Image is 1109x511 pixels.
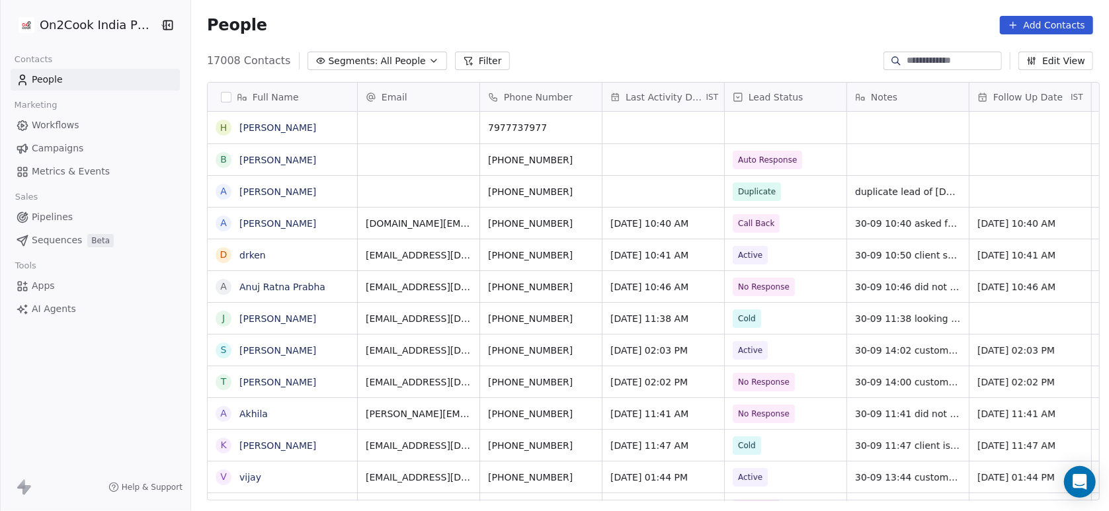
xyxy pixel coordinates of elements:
[239,155,316,165] a: [PERSON_NAME]
[239,122,316,133] a: [PERSON_NAME]
[738,153,797,167] span: Auto Response
[32,302,76,316] span: AI Agents
[366,280,472,294] span: [EMAIL_ADDRESS][DOMAIN_NAME]
[366,471,472,484] span: [EMAIL_ADDRESS][DOMAIN_NAME]
[11,206,180,228] a: Pipelines
[329,54,378,68] span: Segments:
[610,375,716,389] span: [DATE] 02:02 PM
[993,91,1063,104] span: Follow Up Date
[222,311,225,325] div: J
[32,118,79,132] span: Workflows
[969,83,1091,111] div: Follow Up DateIST
[220,216,227,230] div: A
[32,73,63,87] span: People
[239,282,325,292] a: Anuj Ratna Prabha
[11,229,180,251] a: SequencesBeta
[11,69,180,91] a: People
[366,344,472,357] span: [EMAIL_ADDRESS][DOMAIN_NAME]
[32,279,55,293] span: Apps
[87,234,114,247] span: Beta
[32,210,73,224] span: Pipelines
[253,91,299,104] span: Full Name
[488,121,594,134] span: 7977737977
[239,409,268,419] a: Akhila
[358,83,479,111] div: Email
[1064,466,1096,498] div: Open Intercom Messenger
[610,312,716,325] span: [DATE] 11:38 AM
[610,471,716,484] span: [DATE] 01:44 PM
[738,407,790,420] span: No Response
[455,52,510,70] button: Filter
[855,312,961,325] span: 30-09 11:38 looking for personal use
[1018,52,1093,70] button: Edit View
[382,91,407,104] span: Email
[977,280,1083,294] span: [DATE] 10:46 AM
[19,17,34,33] img: on2cook%20logo-04%20copy.jpg
[11,161,180,182] a: Metrics & Events
[610,249,716,262] span: [DATE] 10:41 AM
[11,138,180,159] a: Campaigns
[610,280,716,294] span: [DATE] 10:46 AM
[488,344,594,357] span: [PHONE_NUMBER]
[738,185,776,198] span: Duplicate
[738,375,790,389] span: No Response
[220,470,227,484] div: v
[122,482,183,492] span: Help & Support
[488,280,594,294] span: [PHONE_NUMBER]
[749,91,803,104] span: Lead Status
[208,112,358,501] div: grid
[11,298,180,320] a: AI Agents
[220,280,227,294] div: A
[220,438,226,452] div: K
[855,344,961,357] span: 30-09 14:02 customer has a restuarant told me to share brochure and details
[220,184,227,198] div: A
[1000,16,1093,34] button: Add Contacts
[366,439,472,452] span: [EMAIL_ADDRESS][DOMAIN_NAME]
[738,439,756,452] span: Cold
[11,275,180,297] a: Apps
[239,313,316,324] a: [PERSON_NAME]
[610,344,716,357] span: [DATE] 02:03 PM
[9,95,63,115] span: Marketing
[9,50,58,69] span: Contacts
[239,472,261,483] a: vijay
[239,377,316,387] a: [PERSON_NAME]
[207,15,267,35] span: People
[239,218,316,229] a: [PERSON_NAME]
[855,407,961,420] span: 30-09 11:41 did not pick up call WA sent
[239,345,316,356] a: [PERSON_NAME]
[706,92,719,102] span: IST
[871,91,897,104] span: Notes
[220,153,227,167] div: B
[488,249,594,262] span: [PHONE_NUMBER]
[488,407,594,420] span: [PHONE_NUMBER]
[40,17,156,34] span: On2Cook India Pvt. Ltd.
[738,471,762,484] span: Active
[855,249,961,262] span: 30-09 10:50 client said i have hotel send device details and hang up call 30-09 10:41 did not pic...
[602,83,724,111] div: Last Activity DateIST
[738,280,790,294] span: No Response
[626,91,704,104] span: Last Activity Date
[488,439,594,452] span: [PHONE_NUMBER]
[239,186,316,197] a: [PERSON_NAME]
[108,482,183,492] a: Help & Support
[977,471,1083,484] span: [DATE] 01:44 PM
[208,83,357,111] div: Full Name
[221,375,227,389] div: T
[16,14,151,36] button: On2Cook India Pvt. Ltd.
[239,440,316,451] a: [PERSON_NAME]
[488,375,594,389] span: [PHONE_NUMBER]
[220,248,227,262] div: d
[11,114,180,136] a: Workflows
[855,280,961,294] span: 30-09 10:46 did not pick up call WA sent
[738,217,774,230] span: Call Back
[977,217,1083,230] span: [DATE] 10:40 AM
[610,407,716,420] span: [DATE] 11:41 AM
[738,312,756,325] span: Cold
[366,217,472,230] span: [DOMAIN_NAME][EMAIL_ADDRESS][DOMAIN_NAME]
[32,141,83,155] span: Campaigns
[610,217,716,230] span: [DATE] 10:40 AM
[381,54,426,68] span: All People
[220,407,227,420] div: A
[366,249,472,262] span: [EMAIL_ADDRESS][DOMAIN_NAME]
